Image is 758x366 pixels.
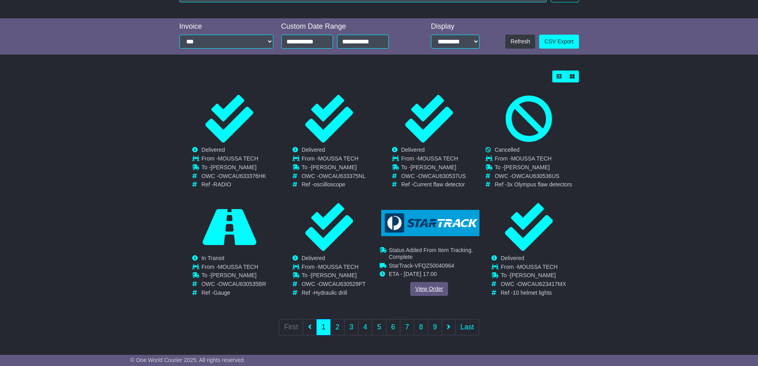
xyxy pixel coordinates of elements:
[214,290,230,296] span: Gauge
[401,147,425,153] span: Delivered
[302,164,366,173] td: To -
[517,264,558,270] span: MOUSSA TECH
[302,281,366,290] td: OWC -
[504,164,550,170] span: [PERSON_NAME]
[495,181,572,188] td: Ref -
[501,281,566,290] td: OWC -
[518,281,566,287] span: OWCAU623417MX
[314,290,347,296] span: Hydraulic drill
[381,209,480,236] img: GetCarrierServiceLogo
[218,173,266,179] span: OWCAU633376HK
[302,255,325,261] span: Delivered
[386,319,400,335] a: 6
[495,147,519,153] span: Cancelled
[311,272,357,278] span: [PERSON_NAME]
[302,173,366,182] td: OWC -
[218,281,266,287] span: OWCAU630535BR
[201,173,266,182] td: OWC -
[201,255,224,261] span: In Transit
[401,155,466,164] td: From -
[501,255,524,261] span: Delivered
[201,181,266,188] td: Ref -
[401,164,466,173] td: To -
[302,290,366,296] td: Ref -
[201,155,266,164] td: From -
[302,147,325,153] span: Delivered
[201,272,266,281] td: To -
[201,290,266,296] td: Ref -
[389,262,413,268] span: StarTrack
[318,155,359,162] span: MOUSSA TECH
[411,164,456,170] span: [PERSON_NAME]
[495,173,572,182] td: OWC -
[179,22,273,31] div: Invoice
[389,262,479,271] td: -
[505,35,535,49] button: Refresh
[507,181,572,188] span: 3x Olympus flaw detectors
[401,173,466,182] td: OWC -
[510,272,556,278] span: [PERSON_NAME]
[302,155,366,164] td: From -
[417,155,458,162] span: MOUSSA TECH
[495,155,572,164] td: From -
[431,22,479,31] div: Display
[513,290,552,296] span: 10 helmet lights
[302,181,366,188] td: Ref -
[501,264,566,272] td: From -
[358,319,372,335] a: 4
[414,319,428,335] a: 8
[501,272,566,281] td: To -
[201,264,266,272] td: From -
[218,155,258,162] span: MOUSSA TECH
[311,164,357,170] span: [PERSON_NAME]
[389,247,473,260] span: Status Added From Item Tracking. Complete
[211,164,257,170] span: [PERSON_NAME]
[428,319,442,335] a: 9
[512,173,559,179] span: OWCAU630536US
[302,272,366,281] td: To -
[418,173,466,179] span: OWCAU630537US
[218,264,258,270] span: MOUSSA TECH
[495,164,572,173] td: To -
[455,319,479,335] a: Last
[511,155,551,162] span: MOUSSA TECH
[319,281,366,287] span: OWCAU630529PT
[201,281,266,290] td: OWC -
[201,164,266,173] td: To -
[201,147,225,153] span: Delivered
[401,181,466,188] td: Ref -
[281,22,409,31] div: Custom Date Range
[316,319,331,335] a: 1
[410,282,448,296] a: View Order
[372,319,386,335] a: 5
[413,181,465,188] span: Current flaw detector
[344,319,359,335] a: 3
[400,319,414,335] a: 7
[214,181,231,188] span: RADIO
[319,173,366,179] span: OWCAU633375NL
[314,181,345,188] span: osciilloscope
[539,35,579,49] a: CSV Export
[318,264,359,270] span: MOUSSA TECH
[389,271,437,277] span: ETA - [DATE] 17:00
[330,319,345,335] a: 2
[414,262,454,268] span: VFQZ50040964
[302,264,366,272] td: From -
[211,272,257,278] span: [PERSON_NAME]
[131,357,246,363] span: © One World Courier 2025. All rights reserved.
[501,290,566,296] td: Ref -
